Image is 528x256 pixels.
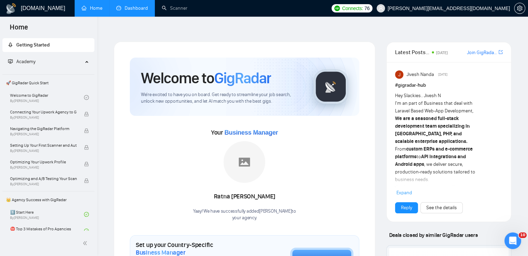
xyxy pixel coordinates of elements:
[162,5,187,11] a: searchScanner
[193,191,296,203] div: Ratna [PERSON_NAME]
[420,202,463,213] button: See the details
[395,70,403,79] img: Jivesh Nanda
[8,59,13,64] span: fund-projection-screen
[467,49,497,57] a: Join GigRadar Slack Community
[84,145,89,150] span: lock
[10,207,84,222] a: 1️⃣ Start HereBy[PERSON_NAME]
[84,212,89,217] span: check-circle
[514,6,525,11] span: setting
[193,208,296,221] div: Yaay! We have successfully added [PERSON_NAME] to
[10,125,77,132] span: Navigating the GigRadar Platform
[84,128,89,133] span: lock
[10,159,77,165] span: Optimizing Your Upwork Profile
[84,95,89,100] span: check-circle
[141,69,271,87] h1: Welcome to
[10,109,77,116] span: Connecting Your Upwork Agency to GigRadar
[10,182,77,186] span: By [PERSON_NAME]
[193,215,296,221] p: your agency .
[4,22,34,37] span: Home
[224,141,265,183] img: placeholder.png
[84,112,89,117] span: lock
[378,6,383,11] span: user
[116,5,148,11] a: dashboardDashboard
[498,49,503,56] a: export
[364,5,370,12] span: 76
[8,42,13,47] span: rocket
[395,48,430,57] span: Latest Posts from the GigRadar Community
[84,178,89,183] span: lock
[10,165,77,170] span: By [PERSON_NAME]
[8,59,35,65] span: Academy
[83,240,90,247] span: double-left
[10,132,77,136] span: By [PERSON_NAME]
[3,193,94,207] span: 👑 Agency Success with GigRadar
[395,82,503,89] h1: # gigradar-hub
[498,49,503,55] span: export
[10,90,84,105] a: Welcome to GigRadarBy[PERSON_NAME]
[3,76,94,90] span: 🚀 GigRadar Quick Start
[10,142,77,149] span: Setting Up Your First Scanner and Auto-Bidder
[224,129,278,136] span: Business Manager
[334,6,340,11] img: upwork-logo.png
[436,50,448,55] span: [DATE]
[84,162,89,167] span: lock
[514,6,525,11] a: setting
[504,232,521,249] iframe: Intercom live chat
[426,204,457,212] a: See the details
[16,59,35,65] span: Academy
[514,3,525,14] button: setting
[214,69,271,87] span: GigRadar
[211,129,278,136] span: Your
[82,5,102,11] a: homeHome
[10,149,77,153] span: By [PERSON_NAME]
[10,175,77,182] span: Optimizing and A/B Testing Your Scanner for Better Results
[401,204,412,212] a: Reply
[395,146,473,160] strong: custom ERPs and e-commerce platforms
[2,38,94,52] li: Getting Started
[141,92,302,105] span: We're excited to have you on board. Get ready to streamline your job search, unlock new opportuni...
[386,229,480,241] span: Deals closed by similar GigRadar users
[342,5,363,12] span: Connects:
[406,71,434,78] span: Jivesh Nanda
[395,184,471,205] strong: long-term client partnerships, reliable delivery, and growth-driven development
[395,202,418,213] button: Reply
[16,42,50,48] span: Getting Started
[84,229,89,233] span: check-circle
[438,71,447,78] span: [DATE]
[395,154,466,167] strong: API integrations and Android apps
[10,223,84,239] a: ⛔ Top 3 Mistakes of Pro Agencies
[519,232,527,238] span: 10
[6,3,17,14] img: logo
[395,116,470,144] strong: We are a seasoned full-stack development team specializing in [GEOGRAPHIC_DATA], PHP, and scalabl...
[396,190,412,196] span: Expand
[10,116,77,120] span: By [PERSON_NAME]
[313,69,348,104] img: gigradar-logo.png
